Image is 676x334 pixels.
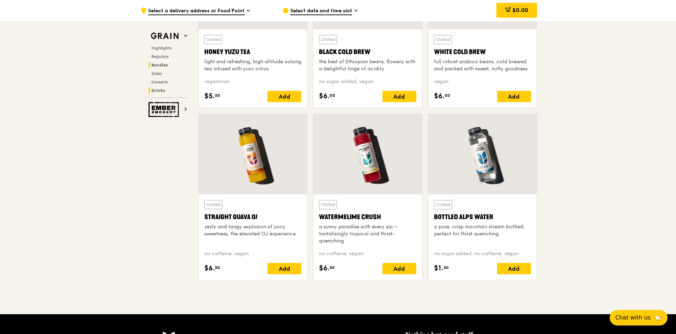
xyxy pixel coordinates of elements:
div: the best of Ethiopian beans, flowery with a delightful tinge of acidity [319,58,416,72]
span: Chat with us [615,314,651,322]
span: 50 [215,265,220,270]
span: 50 [215,93,220,98]
span: Regulars [151,54,169,59]
div: no caffeine, vegan [204,250,301,257]
span: Bundles [151,63,168,68]
div: a pure, crisp mountain stream bottled, perfect for thirst quenching [434,223,531,238]
span: Sides [151,71,162,76]
span: $1. [434,263,443,274]
span: Highlights [151,46,171,51]
div: Watermelime Crush [319,212,416,222]
span: $6. [319,263,330,274]
div: Add [497,91,531,102]
span: 00 [445,93,450,98]
div: Chilled [434,200,452,209]
span: Select date and time slot [290,7,352,15]
div: Add [382,91,416,102]
span: $6. [204,263,215,274]
div: Add [382,263,416,274]
img: Ember Smokery web logo [149,102,181,117]
div: White Cold Brew [434,47,531,57]
div: Bottled Alps Water [434,212,531,222]
div: Straight Guava OJ [204,212,301,222]
div: Honey Yuzu Tea [204,47,301,57]
span: 50 [330,265,335,270]
span: $0.00 [512,7,528,13]
div: no sugar added, no caffeine, vegan [434,250,531,257]
div: Chilled [319,35,337,44]
span: $5. [204,91,215,101]
span: 🦙 [653,314,662,322]
div: no caffeine, vegan [319,250,416,257]
div: vegan [434,78,531,85]
button: Chat with us🦙 [610,310,668,326]
div: Add [267,263,301,274]
span: 50 [443,265,449,270]
div: vegetarian [204,78,301,85]
div: no sugar added, vegan [319,78,416,85]
div: light and refreshing, high altitude oolong tea infused with yuzu citrus [204,58,301,72]
div: zesty and tangy explosion of juicy sweetness, the elevated OJ experience [204,223,301,238]
div: Chilled [319,200,337,209]
div: Black Cold Brew [319,47,416,57]
span: $6. [319,91,330,101]
div: full robust arabica beans, cold brewed and packed with sweet, nutty goodness [434,58,531,72]
span: Select a delivery address or Food Point [148,7,245,15]
span: 00 [330,93,335,98]
div: Add [497,263,531,274]
span: Desserts [151,80,168,84]
span: Drinks [151,88,165,93]
div: Chilled [204,35,222,44]
div: a sunny paradise with every sip – tantalisingly tropical and thirst-quenching [319,223,416,245]
img: Grain web logo [149,30,181,42]
span: $6. [434,91,445,101]
div: Add [267,91,301,102]
div: Chilled [204,200,222,209]
div: Chilled [434,35,452,44]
